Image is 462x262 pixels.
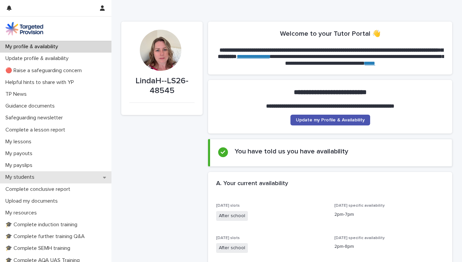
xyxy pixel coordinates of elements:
p: Upload my documents [3,198,63,204]
p: 2pm-7pm [334,211,444,218]
p: My resources [3,210,42,216]
h2: A. Your current availability [216,180,288,187]
p: LindaH--LS26-48545 [129,76,195,96]
p: My payslips [3,162,38,169]
h2: Welcome to your Tutor Portal 👋 [280,30,381,38]
span: [DATE] specific availability [334,236,385,240]
p: 🔴 Raise a safeguarding concern [3,67,87,74]
span: After school [216,211,248,221]
span: [DATE] slots [216,236,240,240]
p: Update profile & availability [3,55,74,62]
p: My students [3,174,40,180]
p: 2pm-8pm [334,243,444,250]
span: [DATE] specific availability [334,204,385,208]
p: My profile & availability [3,43,63,50]
span: Update my Profile & Availability [296,118,365,122]
p: Guidance documents [3,103,60,109]
span: [DATE] slots [216,204,240,208]
p: My lessons [3,139,37,145]
img: M5nRWzHhSzIhMunXDL62 [5,22,43,35]
p: Complete a lesson report [3,127,71,133]
p: Safeguarding newsletter [3,115,68,121]
p: TP News [3,91,32,97]
p: 🎓 Complete SEMH training [3,245,76,252]
p: Complete conclusive report [3,186,76,193]
h2: You have told us you have availability [235,147,348,155]
p: 🎓 Complete further training Q&A [3,233,90,240]
p: Helpful hints to share with YP [3,79,79,86]
p: 🎓 Complete induction training [3,222,83,228]
a: Update my Profile & Availability [290,115,370,125]
span: After school [216,243,248,253]
p: My payouts [3,150,38,157]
